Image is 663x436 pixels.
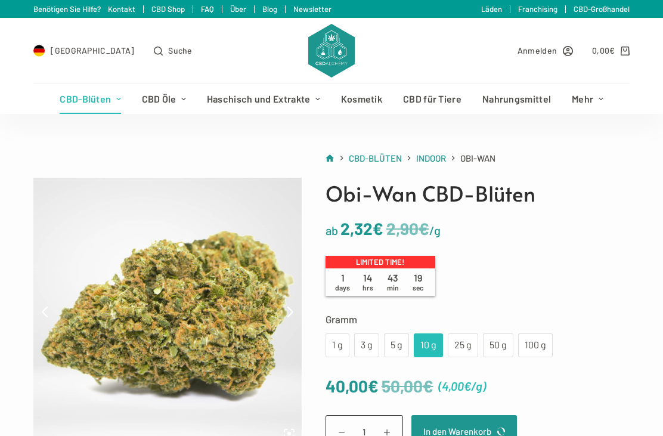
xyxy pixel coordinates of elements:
bdi: 2,32 [340,218,383,239]
div: 3 g [361,338,372,353]
span: € [373,218,383,239]
div: 5 g [391,338,402,353]
div: 10 g [421,338,436,353]
span: [GEOGRAPHIC_DATA] [51,44,134,57]
span: € [609,45,615,55]
div: 100 g [525,338,546,353]
span: sec [413,283,423,292]
label: Gramm [326,311,630,327]
a: CBD-Großhandel [574,4,630,14]
bdi: 0,00 [592,45,615,55]
a: CBD Shop [151,4,185,14]
span: hrs [363,283,373,292]
span: days [335,283,350,292]
span: 14 [355,272,380,292]
a: CBD-Blüten [49,84,131,114]
bdi: 2,90 [386,218,429,239]
a: Newsletter [293,4,331,14]
bdi: 4,00 [442,379,471,393]
span: 19 [405,272,430,292]
bdi: 50,00 [382,376,433,396]
span: € [368,376,379,396]
div: 50 g [490,338,506,353]
span: ( ) [438,376,486,396]
span: /g [471,379,482,393]
a: Läden [481,4,502,14]
span: Anmelden [518,44,557,57]
a: Benötigen Sie Hilfe? Kontakt [33,4,135,14]
a: Anmelden [518,44,573,57]
a: Haschisch und Extrakte [196,84,330,114]
a: FAQ [201,4,214,14]
span: € [464,379,471,393]
span: 43 [380,272,405,292]
span: Obi-Wan [460,151,495,166]
span: CBD-Blüten [349,153,402,163]
h1: Obi-Wan CBD-Blüten [326,178,630,209]
img: CBD Alchemy [308,24,355,78]
a: Blog [262,4,277,14]
a: CBD Öle [131,84,196,114]
button: Open search form [154,44,193,57]
img: DE Flag [33,45,45,57]
span: Suche [168,44,193,57]
p: Limited time! [326,256,435,269]
a: CBD-Blüten [349,151,402,166]
div: 25 g [455,338,471,353]
a: Shopping cart [592,44,630,57]
a: CBD für Tiere [393,84,472,114]
a: Indoor [416,151,446,166]
a: Kosmetik [330,84,392,114]
span: /g [429,223,441,237]
div: 1 g [333,338,342,353]
a: Franchising [518,4,557,14]
span: ab [326,223,338,237]
span: min [387,283,399,292]
a: Nahrungsmittel [472,84,561,114]
span: 1 [330,272,355,292]
span: € [423,376,433,396]
nav: Header-Menü [49,84,614,114]
bdi: 40,00 [326,376,379,396]
span: € [419,218,429,239]
a: Mehr [562,84,614,114]
span: Indoor [416,153,446,163]
a: Select Country [33,44,135,57]
a: Über [230,4,246,14]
